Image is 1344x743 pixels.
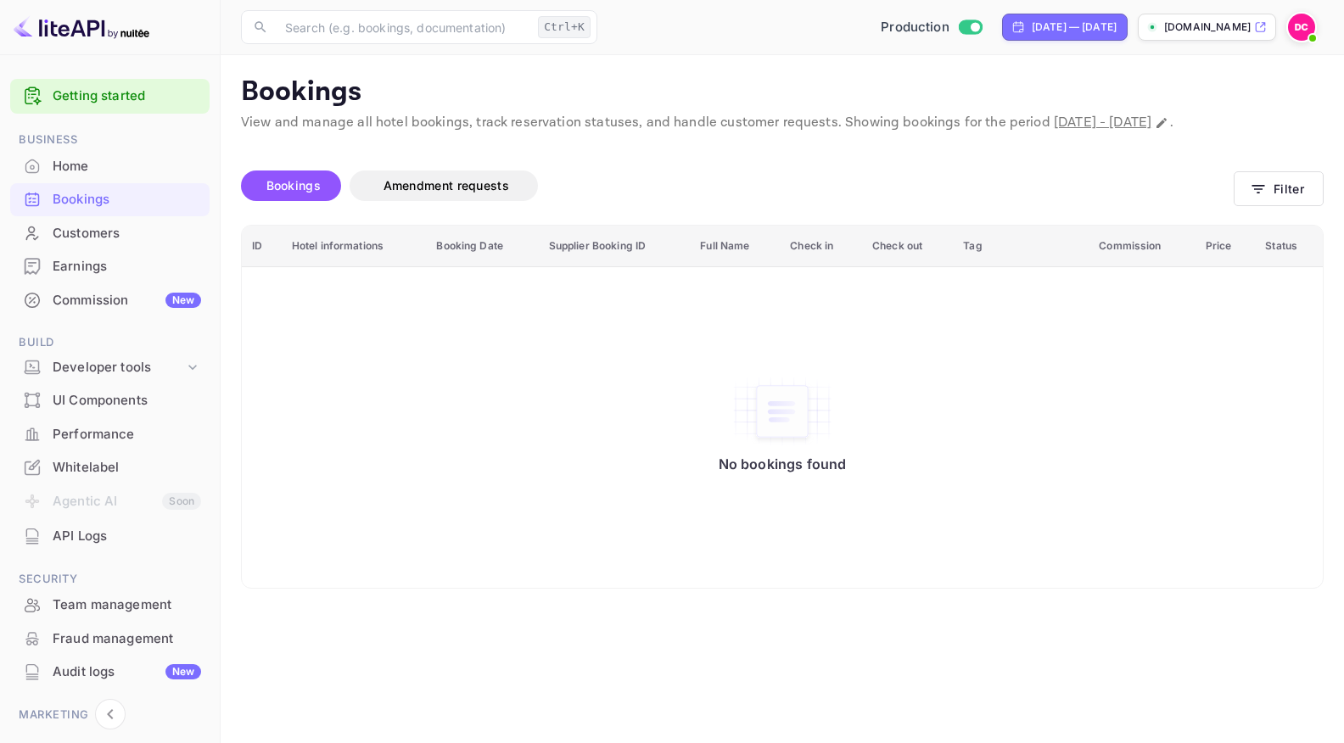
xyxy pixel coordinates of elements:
[10,656,210,687] a: Audit logsNew
[10,589,210,620] a: Team management
[266,178,321,193] span: Bookings
[282,226,427,267] th: Hotel informations
[719,455,847,472] p: No bookings found
[53,358,184,377] div: Developer tools
[10,623,210,656] div: Fraud management
[10,183,210,215] a: Bookings
[53,662,201,682] div: Audit logs
[10,284,210,317] div: CommissionNew
[10,418,210,450] a: Performance
[539,226,691,267] th: Supplier Booking ID
[14,14,149,41] img: LiteAPI logo
[242,226,282,267] th: ID
[1196,226,1255,267] th: Price
[53,257,201,277] div: Earnings
[10,520,210,551] a: API Logs
[426,226,538,267] th: Booking Date
[1164,20,1251,35] p: [DOMAIN_NAME]
[10,706,210,724] span: Marketing
[241,170,1234,201] div: account-settings tabs
[1288,14,1315,41] img: Dale Castaldi
[10,384,210,416] a: UI Components
[10,250,210,283] div: Earnings
[690,226,780,267] th: Full Name
[538,16,591,38] div: Ctrl+K
[10,217,210,249] a: Customers
[731,376,833,447] img: No bookings found
[10,150,210,183] div: Home
[10,656,210,689] div: Audit logsNew
[53,190,201,209] div: Bookings
[10,353,210,383] div: Developer tools
[241,75,1324,109] p: Bookings
[10,183,210,216] div: Bookings
[1234,171,1324,206] button: Filter
[53,391,201,411] div: UI Components
[780,226,862,267] th: Check in
[53,291,201,310] div: Commission
[1089,226,1195,267] th: Commission
[10,79,210,114] div: Getting started
[10,250,210,282] a: Earnings
[10,570,210,589] span: Security
[10,284,210,316] a: CommissionNew
[10,418,210,451] div: Performance
[53,527,201,546] div: API Logs
[10,520,210,553] div: API Logs
[165,293,201,308] div: New
[53,87,201,106] a: Getting started
[275,10,531,44] input: Search (e.g. bookings, documentation)
[10,217,210,250] div: Customers
[1032,20,1117,35] div: [DATE] — [DATE]
[53,458,201,478] div: Whitelabel
[241,113,1324,133] p: View and manage all hotel bookings, track reservation statuses, and handle customer requests. Sho...
[165,664,201,679] div: New
[881,18,949,37] span: Production
[95,699,126,729] button: Collapse navigation
[53,157,201,176] div: Home
[384,178,509,193] span: Amendment requests
[1255,226,1323,267] th: Status
[53,425,201,444] div: Performance
[10,333,210,352] span: Build
[10,131,210,149] span: Business
[10,451,210,484] div: Whitelabel
[862,226,953,267] th: Check out
[53,595,201,615] div: Team management
[10,623,210,654] a: Fraud management
[10,589,210,622] div: Team management
[1153,115,1170,131] button: Change date range
[874,18,988,37] div: Switch to Sandbox mode
[242,226,1323,588] table: booking table
[10,451,210,483] a: Whitelabel
[953,226,1089,267] th: Tag
[53,629,201,649] div: Fraud management
[53,224,201,243] div: Customers
[10,384,210,417] div: UI Components
[10,150,210,182] a: Home
[1054,114,1151,131] span: [DATE] - [DATE]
